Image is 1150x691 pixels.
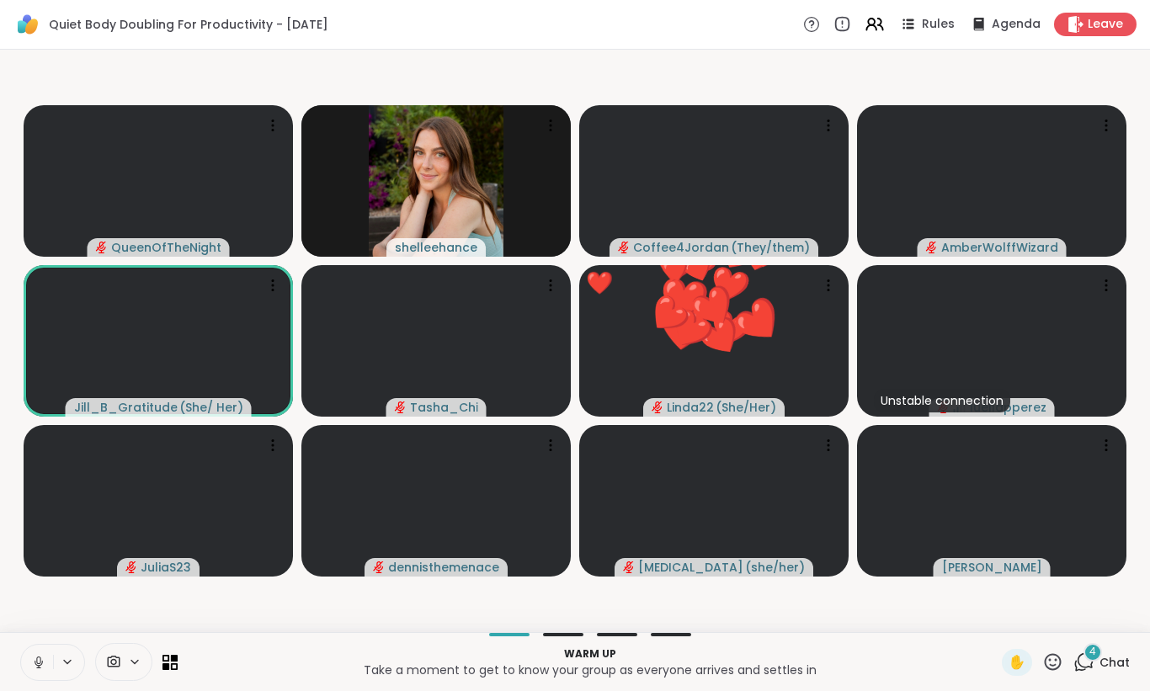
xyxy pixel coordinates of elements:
[388,559,499,576] span: dennisthemenace
[667,399,714,416] span: Linda22
[74,399,178,416] span: Jill_B_Gratitude
[395,239,477,256] span: shelleehance
[111,239,221,256] span: QueenOfTheNight
[96,242,108,253] span: audio-muted
[410,399,478,416] span: Tasha_Chi
[1088,16,1123,33] span: Leave
[922,16,955,33] span: Rules
[874,389,1010,412] div: Unstable connection
[706,269,813,376] button: ❤️
[942,559,1042,576] span: [PERSON_NAME]
[716,399,776,416] span: ( She/Her )
[49,16,328,33] span: Quiet Body Doubling For Productivity - [DATE]
[369,105,503,257] img: shelleehance
[586,267,613,300] div: ❤️
[652,401,663,413] span: audio-muted
[623,269,713,359] button: ❤️
[649,242,703,296] button: ❤️
[623,561,635,573] span: audio-muted
[638,559,743,576] span: [MEDICAL_DATA]
[1009,652,1025,672] span: ✋
[188,662,992,678] p: Take a moment to get to know your group as everyone arrives and settles in
[373,561,385,573] span: audio-muted
[395,401,407,413] span: audio-muted
[141,559,191,576] span: JuliaS23
[941,239,1058,256] span: AmberWolffWizard
[179,399,243,416] span: ( She/ Her )
[633,239,729,256] span: Coffee4Jordan
[188,646,992,662] p: Warm up
[618,242,630,253] span: audio-muted
[1089,645,1096,659] span: 4
[926,242,938,253] span: audio-muted
[745,559,805,576] span: ( she/her )
[125,561,137,573] span: audio-muted
[13,10,42,39] img: ShareWell Logomark
[666,259,763,356] button: ❤️
[731,239,810,256] span: ( They/them )
[1099,654,1130,671] span: Chat
[992,16,1041,33] span: Agenda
